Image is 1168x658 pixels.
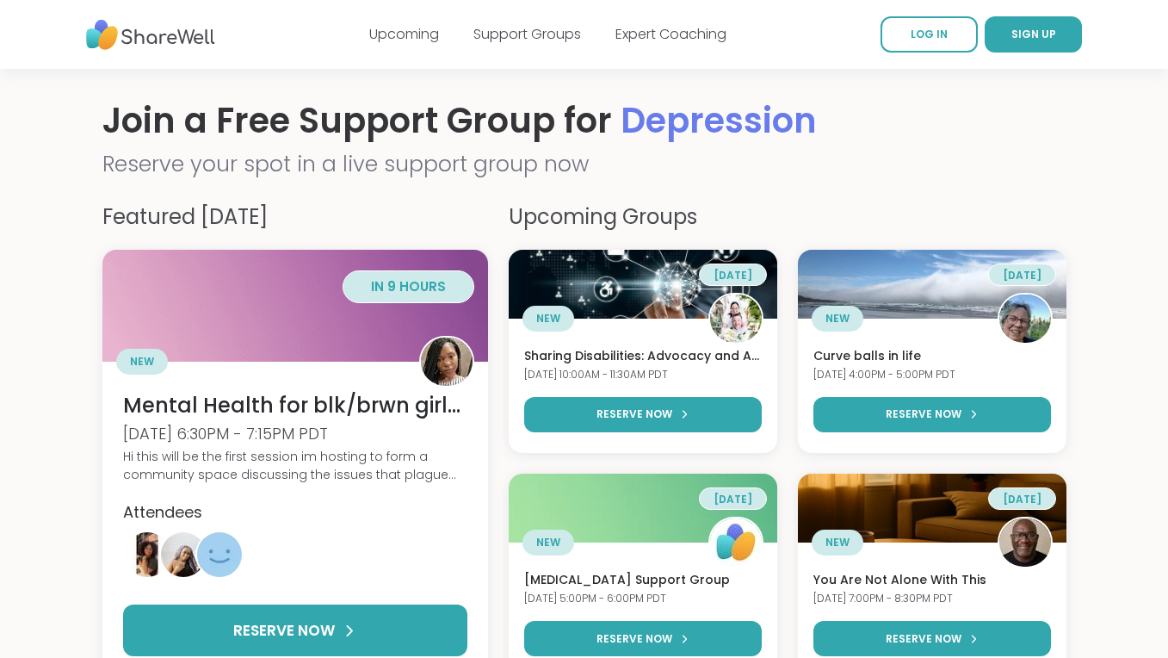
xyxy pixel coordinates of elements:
[524,368,762,382] div: [DATE] 10:00AM - 11:30AM PDT
[881,16,978,53] a: LOG IN
[985,16,1082,53] a: SIGN UP
[886,407,961,422] span: RESERVE NOW
[421,336,473,388] img: ttr
[825,311,850,326] span: NEW
[102,250,488,362] img: Mental Health for blk/brwn girls and women
[509,474,777,543] img: Depression Support Group
[161,532,206,577] img: geminigal527
[710,293,762,345] img: JollyJessie38
[102,148,1066,181] h2: Reserve your spot in a live support group now
[371,277,446,295] span: in 9 hours
[524,572,762,589] h3: [MEDICAL_DATA] Support Group
[86,11,215,59] img: ShareWell Nav Logo
[999,517,1051,568] img: JonathanT
[813,572,1051,589] h3: You Are Not Alone With This
[524,621,762,656] a: RESERVE NOW
[710,517,762,568] img: ShareWell
[1011,27,1056,41] span: SIGN UP
[123,391,467,420] h3: Mental Health for blk/brwn girls and women
[233,620,335,642] span: RESERVE NOW
[813,368,1051,382] div: [DATE] 4:00PM - 5:00PM PDT
[911,27,948,41] span: LOG IN
[886,631,961,647] span: RESERVE NOW
[102,202,488,233] h4: Featured [DATE]
[813,621,1051,656] a: RESERVE NOW
[1003,268,1041,282] span: [DATE]
[615,24,726,44] a: Expert Coaching
[536,311,560,326] span: NEW
[536,535,560,550] span: NEW
[123,501,202,523] span: Attendees
[813,348,1051,365] h3: Curve balls in life
[714,268,752,282] span: [DATE]
[1003,492,1041,506] span: [DATE]
[102,96,1066,145] h1: Join a Free Support Group for
[123,423,467,444] div: [DATE] 6:30PM - 7:15PM PDT
[999,293,1051,345] img: Lori246
[596,631,672,647] span: RESERVE NOW
[524,348,762,365] h3: Sharing Disabilities: Advocacy and Awareness
[125,532,170,577] img: marissacoleman620
[524,592,762,606] div: [DATE] 5:00PM - 6:00PM PDT
[130,354,154,369] span: NEW
[369,24,439,44] a: Upcoming
[621,96,817,145] span: Depression
[473,24,581,44] a: Support Groups
[798,250,1066,319] img: Curve balls in life
[123,448,467,484] div: Hi this will be the first session im hosting to form a community space discussing the issues that...
[596,407,672,422] span: RESERVE NOW
[813,592,1051,606] div: [DATE] 7:00PM - 8:30PM PDT
[509,202,1066,233] h4: Upcoming Groups
[798,474,1066,543] img: You Are Not Alone With This
[509,250,777,319] img: Sharing Disabilities: Advocacy and Awareness
[524,397,762,432] a: RESERVE NOW
[813,397,1051,432] a: RESERVE NOW
[197,532,242,577] img: halieghwoods1
[123,605,467,656] a: RESERVE NOW
[714,492,752,506] span: [DATE]
[825,535,850,550] span: NEW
